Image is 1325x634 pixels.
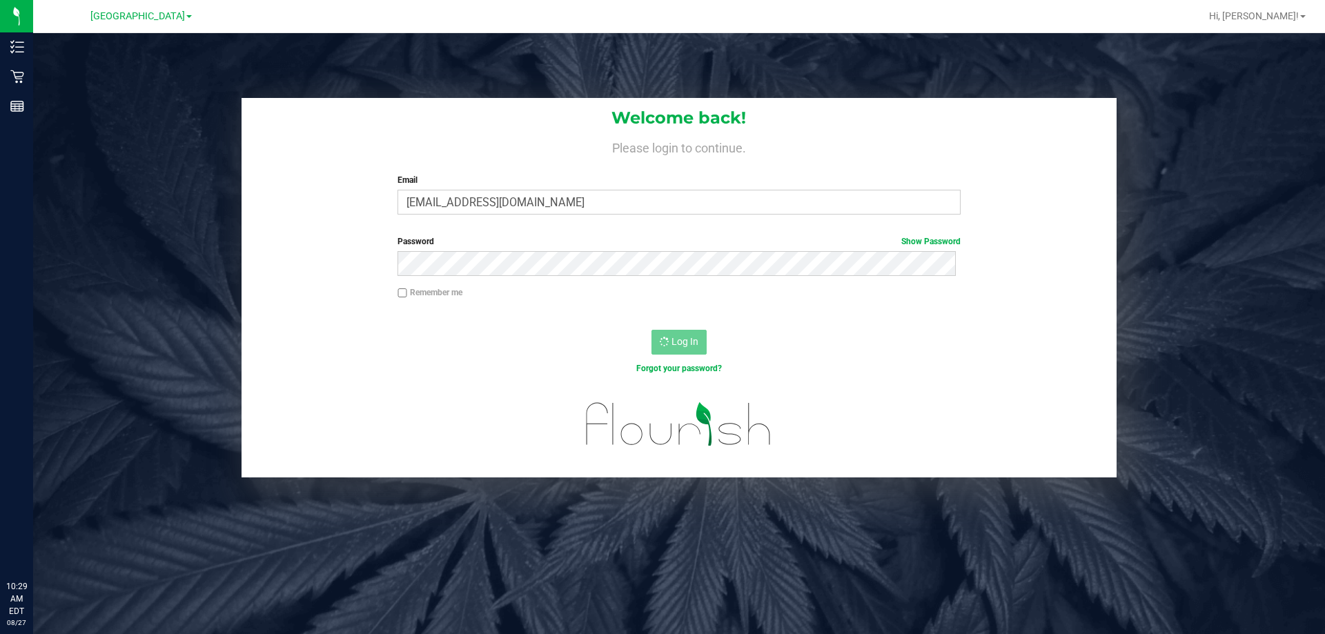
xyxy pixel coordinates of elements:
[397,174,960,186] label: Email
[397,286,462,299] label: Remember me
[10,70,24,83] inline-svg: Retail
[671,336,698,347] span: Log In
[901,237,961,246] a: Show Password
[10,99,24,113] inline-svg: Reports
[651,330,707,355] button: Log In
[1209,10,1299,21] span: Hi, [PERSON_NAME]!
[10,40,24,54] inline-svg: Inventory
[242,138,1117,155] h4: Please login to continue.
[90,10,185,22] span: [GEOGRAPHIC_DATA]
[6,617,27,628] p: 08/27
[569,389,788,459] img: flourish_logo.svg
[242,109,1117,127] h1: Welcome back!
[397,288,407,298] input: Remember me
[6,580,27,617] p: 10:29 AM EDT
[636,364,722,373] a: Forgot your password?
[397,237,434,246] span: Password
